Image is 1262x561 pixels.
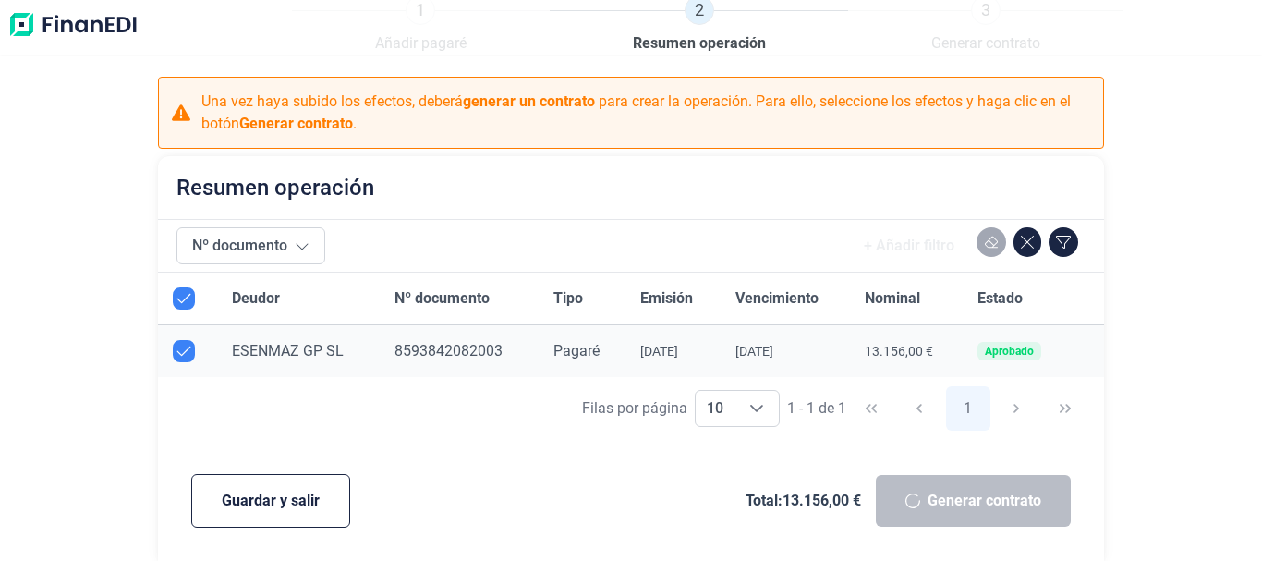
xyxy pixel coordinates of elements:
p: Una vez haya subido los efectos, deberá para crear la operación. Para ello, seleccione los efecto... [201,91,1093,135]
div: All items selected [173,287,195,310]
span: Pagaré [553,342,600,360]
span: ESENMAZ GP SL [232,342,344,360]
span: 8593842082003 [394,342,503,360]
span: Estado [977,287,1023,310]
span: Nominal [865,287,920,310]
div: [DATE] [735,344,835,359]
span: Deudor [232,287,280,310]
button: Page 1 [946,386,990,431]
span: Resumen operación [633,32,766,55]
span: Emisión [640,287,693,310]
span: Total: 13.156,00 € [746,490,861,512]
span: Nº documento [394,287,490,310]
button: Previous Page [897,386,941,431]
b: Generar contrato [239,115,353,132]
span: Vencimiento [735,287,819,310]
b: generar un contrato [463,92,595,110]
div: 13.156,00 € [865,344,948,359]
h2: Resumen operación [176,175,374,201]
div: Choose [734,391,779,426]
div: Row Unselected null [173,340,195,362]
div: [DATE] [640,344,705,359]
button: First Page [849,386,893,431]
button: Last Page [1043,386,1087,431]
button: Guardar y salir [191,474,350,528]
button: Nº documento [176,227,325,264]
span: 1 - 1 de 1 [787,401,846,416]
div: Aprobado [985,346,1034,357]
button: Next Page [994,386,1038,431]
span: 10 [696,391,734,426]
div: Filas por página [582,397,687,420]
span: Tipo [553,287,583,310]
span: Guardar y salir [222,490,320,512]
